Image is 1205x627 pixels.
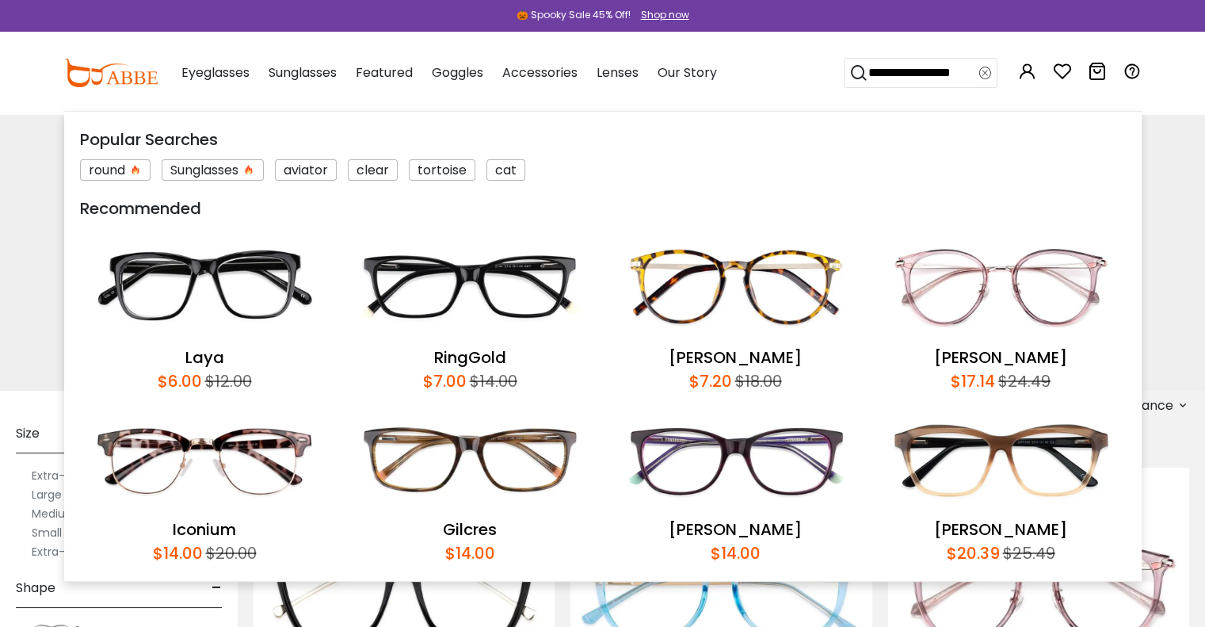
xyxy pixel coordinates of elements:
img: RingGold [345,228,595,346]
div: $18.00 [732,369,782,393]
span: Eyeglasses [181,63,250,82]
span: Lenses [597,63,639,82]
span: Accessories [502,63,578,82]
label: Large (133-140mm) [32,485,140,504]
span: Size [16,415,40,453]
a: [PERSON_NAME] [669,346,802,369]
a: Shop now [633,8,689,21]
img: Iconium [80,401,330,518]
a: [PERSON_NAME] [669,518,802,541]
span: Goggles [432,63,483,82]
div: $14.00 [153,541,203,565]
div: $14.00 [711,541,761,565]
div: $20.00 [203,541,257,565]
img: Hibbard [611,401,860,518]
div: clear [348,159,398,181]
div: cat [486,159,525,181]
div: Popular Searches [80,128,1126,151]
div: $24.49 [995,369,1051,393]
div: 🎃 Spooky Sale 45% Off! [517,8,631,22]
img: Naomi [876,228,1126,346]
div: $14.00 [467,369,517,393]
img: Gilcres [345,401,595,518]
a: [PERSON_NAME] [934,518,1067,541]
a: Laya [185,346,224,369]
a: [PERSON_NAME] [934,346,1067,369]
div: Recommended [80,197,1126,220]
span: Featured [356,63,413,82]
div: $12.00 [202,369,252,393]
div: $25.49 [1000,541,1055,565]
span: Our Story [658,63,717,82]
div: $17.14 [951,369,995,393]
img: Sonia [876,401,1126,518]
img: abbeglasses.com [64,59,158,87]
label: Extra-Large (141+mm) [32,466,154,485]
img: Laya [80,228,330,346]
div: $7.20 [689,369,732,393]
div: $7.00 [423,369,467,393]
div: aviator [275,159,337,181]
div: $14.00 [445,541,495,565]
label: Small (119-125mm) [32,523,135,542]
a: RingGold [434,346,506,369]
span: Shape [16,569,55,607]
div: $20.39 [947,541,1000,565]
a: Gilcres [443,518,497,541]
div: $6.00 [158,369,202,393]
div: Shop now [641,8,689,22]
span: Sunglasses [269,63,337,82]
div: round [80,159,151,181]
a: Iconium [173,518,236,541]
div: tortoise [409,159,475,181]
div: Sunglasses [162,159,264,181]
label: Medium (126-132mm) [32,504,154,523]
img: Callie [611,228,860,346]
span: - [212,569,222,607]
label: Extra-Small (100-118mm) [32,542,170,561]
